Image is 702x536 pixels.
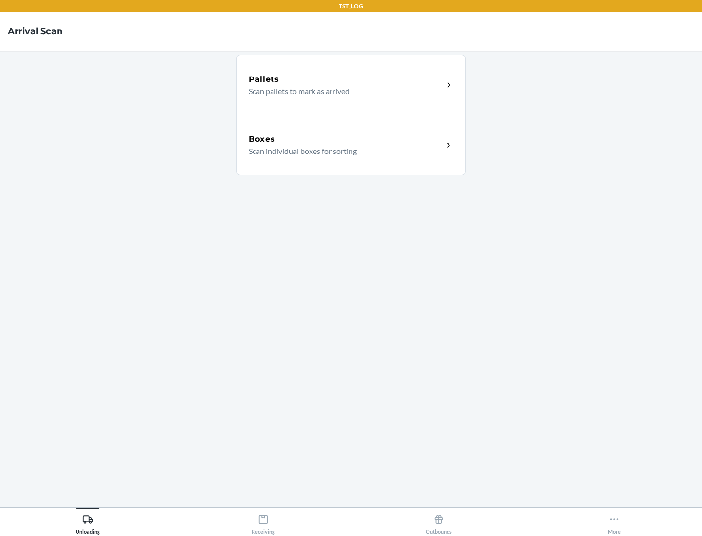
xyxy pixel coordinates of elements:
div: More [608,510,621,535]
div: Receiving [252,510,275,535]
a: BoxesScan individual boxes for sorting [236,115,466,175]
button: Receiving [175,508,351,535]
p: Scan pallets to mark as arrived [249,85,435,97]
a: PalletsScan pallets to mark as arrived [236,55,466,115]
div: Outbounds [426,510,452,535]
p: Scan individual boxes for sorting [249,145,435,157]
h5: Boxes [249,134,275,145]
button: More [526,508,702,535]
p: TST_LOG [339,2,363,11]
button: Outbounds [351,508,526,535]
h5: Pallets [249,74,279,85]
div: Unloading [76,510,100,535]
h4: Arrival Scan [8,25,62,38]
